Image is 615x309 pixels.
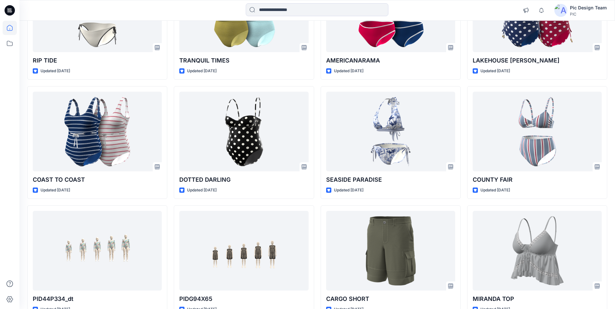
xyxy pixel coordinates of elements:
[326,175,455,184] p: SEASIDE PARADISE
[570,12,607,17] div: PIC
[480,187,510,194] p: Updated [DATE]
[480,68,510,74] p: Updated [DATE]
[33,294,162,303] p: PID44P334_dt
[554,4,567,17] img: avatar
[473,294,602,303] p: MIRANDA TOP
[473,92,602,171] a: COUNTY FAIR
[334,187,363,194] p: Updated [DATE]
[326,211,455,290] a: CARGO SHORT
[179,92,308,171] a: DOTTED DARLING
[33,56,162,65] p: RIP TIDE
[187,68,217,74] p: Updated [DATE]
[41,187,70,194] p: Updated [DATE]
[33,175,162,184] p: COAST TO COAST
[179,56,308,65] p: TRANQUIL TIMES
[326,294,455,303] p: CARGO SHORT
[473,56,602,65] p: LAKEHOUSE [PERSON_NAME]
[179,211,308,290] a: PIDG94X65
[41,68,70,74] p: Updated [DATE]
[326,92,455,171] a: SEASIDE PARADISE
[33,211,162,290] a: PID44P334_dt
[179,175,308,184] p: DOTTED DARLING
[334,68,363,74] p: Updated [DATE]
[326,56,455,65] p: AMERICANARAMA
[473,175,602,184] p: COUNTY FAIR
[179,294,308,303] p: PIDG94X65
[570,4,607,12] div: Pic Design Team
[473,211,602,290] a: MIRANDA TOP
[33,92,162,171] a: COAST TO COAST
[187,187,217,194] p: Updated [DATE]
